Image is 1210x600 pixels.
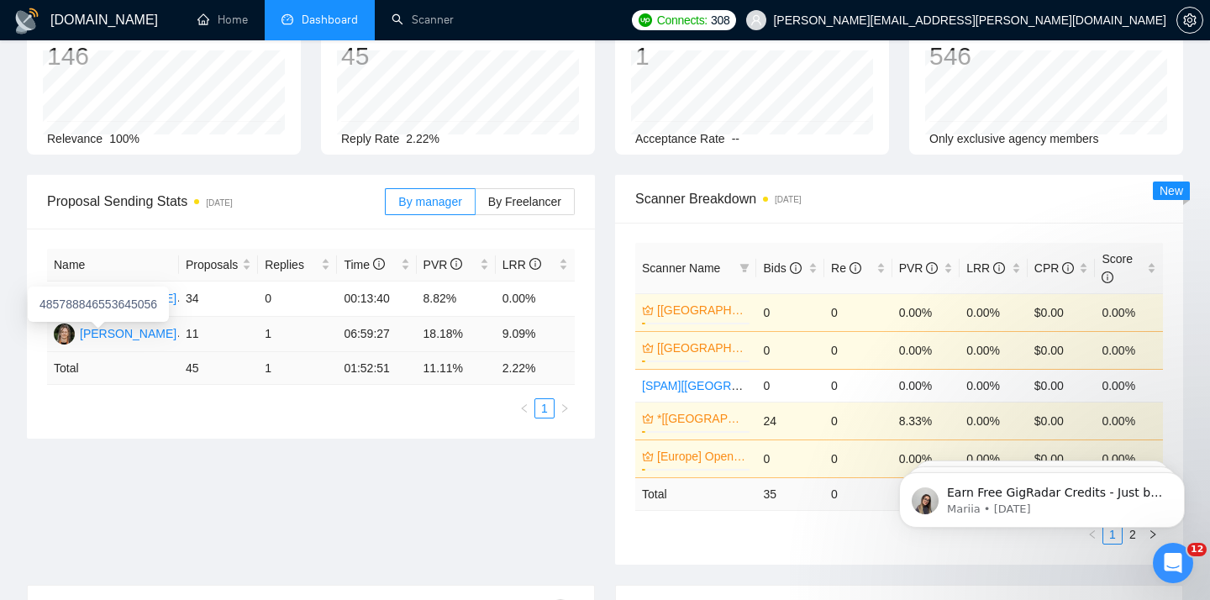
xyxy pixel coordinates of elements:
[197,13,248,27] a: homeHome
[756,402,824,439] td: 24
[756,331,824,369] td: 0
[179,249,258,282] th: Proposals
[929,132,1099,145] span: Only exclusive agency members
[642,304,654,316] span: crown
[711,11,729,29] span: 308
[1176,13,1203,27] a: setting
[756,477,824,510] td: 35
[775,195,801,204] time: [DATE]
[450,258,462,270] span: info-circle
[1176,7,1203,34] button: setting
[642,342,654,354] span: crown
[406,132,439,145] span: 2.22%
[206,198,232,208] time: [DATE]
[423,258,463,271] span: PVR
[824,439,892,477] td: 0
[824,331,892,369] td: 0
[756,369,824,402] td: 0
[635,132,725,145] span: Acceptance Rate
[417,352,496,385] td: 11.11 %
[874,437,1210,555] iframe: Intercom notifications message
[109,132,139,145] span: 100%
[824,402,892,439] td: 0
[657,301,746,319] a: [[GEOGRAPHIC_DATA]/[GEOGRAPHIC_DATA]] SV/Web Development
[639,13,652,27] img: upwork-logo.png
[1028,293,1096,331] td: $0.00
[642,379,954,392] a: [SPAM][[GEOGRAPHIC_DATA]] OpenAI | Generative AI ML
[960,293,1028,331] td: 0.00%
[824,477,892,510] td: 0
[756,293,824,331] td: 0
[302,13,358,27] span: Dashboard
[850,262,861,274] span: info-circle
[763,261,801,275] span: Bids
[258,282,337,317] td: 0
[519,403,529,413] span: left
[1177,13,1202,27] span: setting
[54,324,75,345] img: IM
[960,369,1028,402] td: 0.00%
[892,402,960,439] td: 8.33%
[657,339,746,357] a: [[GEOGRAPHIC_DATA]/[GEOGRAPHIC_DATA]] OpenAI | Generative AI Integration
[496,352,575,385] td: 2.22 %
[1095,293,1163,331] td: 0.00%
[54,326,176,339] a: IM[PERSON_NAME]
[555,398,575,418] button: right
[258,317,337,352] td: 1
[54,291,176,304] a: AK[PERSON_NAME]
[1153,543,1193,583] iframe: Intercom live chat
[514,398,534,418] button: left
[488,195,561,208] span: By Freelancer
[635,188,1163,209] span: Scanner Breakdown
[534,398,555,418] li: 1
[1028,402,1096,439] td: $0.00
[1102,271,1113,283] span: info-circle
[993,262,1005,274] span: info-circle
[47,352,179,385] td: Total
[13,8,40,34] img: logo
[1095,331,1163,369] td: 0.00%
[790,262,802,274] span: info-circle
[892,293,960,331] td: 0.00%
[892,331,960,369] td: 0.00%
[657,447,746,466] a: [Europe] Open AI | Generative AI Integration
[392,13,454,27] a: searchScanner
[186,255,239,274] span: Proposals
[502,258,541,271] span: LRR
[555,398,575,418] li: Next Page
[337,352,416,385] td: 01:52:51
[560,403,570,413] span: right
[750,14,762,26] span: user
[535,399,554,418] a: 1
[657,11,708,29] span: Connects:
[1102,252,1133,284] span: Score
[1062,262,1074,274] span: info-circle
[341,132,399,145] span: Reply Rate
[258,249,337,282] th: Replies
[824,369,892,402] td: 0
[179,317,258,352] td: 11
[657,409,746,428] a: *[[GEOGRAPHIC_DATA]] AI & Machine Learning Software
[642,413,654,424] span: crown
[1028,369,1096,402] td: $0.00
[960,402,1028,439] td: 0.00%
[417,282,496,317] td: 8.82%
[496,317,575,352] td: 9.09%
[265,255,318,274] span: Replies
[47,191,385,212] span: Proposal Sending Stats
[47,132,103,145] span: Relevance
[398,195,461,208] span: By manager
[642,450,654,462] span: crown
[739,263,750,273] span: filter
[80,324,176,343] div: [PERSON_NAME]
[960,331,1028,369] td: 0.00%
[899,261,939,275] span: PVR
[373,258,385,270] span: info-circle
[732,132,739,145] span: --
[258,352,337,385] td: 1
[344,258,384,271] span: Time
[179,352,258,385] td: 45
[966,261,1005,275] span: LRR
[281,13,293,25] span: dashboard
